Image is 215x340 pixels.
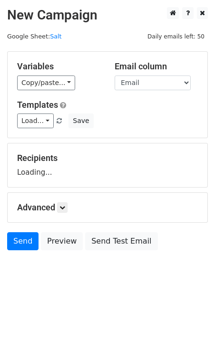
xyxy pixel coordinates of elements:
small: Google Sheet: [7,33,62,40]
h5: Variables [17,61,100,72]
div: Loading... [17,153,198,178]
button: Save [68,113,93,128]
a: Preview [41,232,83,250]
h5: Email column [115,61,198,72]
h5: Recipients [17,153,198,163]
h2: New Campaign [7,7,208,23]
a: Load... [17,113,54,128]
a: Salt [50,33,61,40]
a: Send [7,232,39,250]
h5: Advanced [17,202,198,213]
a: Daily emails left: 50 [144,33,208,40]
a: Copy/paste... [17,76,75,90]
span: Daily emails left: 50 [144,31,208,42]
a: Send Test Email [85,232,157,250]
a: Templates [17,100,58,110]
